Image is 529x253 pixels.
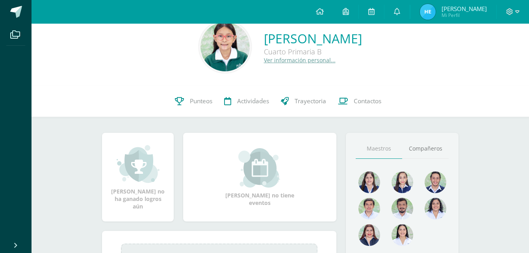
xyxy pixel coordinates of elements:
[354,97,381,105] span: Contactos
[218,86,275,117] a: Actividades
[392,224,413,246] img: e88866c1a8bf4b3153ff9c6787b2a6b2.png
[425,198,446,220] img: 74e021dbc1333a55a6a6352084f0f183.png
[442,12,487,19] span: Mi Perfil
[356,139,402,159] a: Maestros
[392,198,413,220] img: 54c759e5b9bb94252904e19d2c113a42.png
[358,171,380,193] img: 622beff7da537a3f0b3c15e5b2b9eed9.png
[264,56,336,64] a: Ver información personal...
[221,148,299,206] div: [PERSON_NAME] no tiene eventos
[238,148,281,188] img: event_small.png
[425,171,446,193] img: e3394e7adb7c8ac64a4cac27f35e8a2d.png
[275,86,332,117] a: Trayectoria
[392,171,413,193] img: e0582db7cc524a9960c08d03de9ec803.png
[264,47,362,56] div: Cuarto Primaria B
[237,97,269,105] span: Actividades
[169,86,218,117] a: Punteos
[402,139,449,159] a: Compañeros
[358,198,380,220] img: f0af4734c025b990c12c69d07632b04a.png
[420,4,436,20] img: 49dc8e21f7ab65871528d29e49465059.png
[332,86,387,117] a: Contactos
[117,144,160,184] img: achievement_small.png
[442,5,487,13] span: [PERSON_NAME]
[295,97,326,105] span: Trayectoria
[110,144,166,210] div: [PERSON_NAME] no ha ganado logros aún
[200,22,250,71] img: 05c9c356978f22744f3ea9aded60d6ed.png
[358,224,380,246] img: 59227928e3dac575fdf63e669d788b56.png
[264,30,362,47] a: [PERSON_NAME]
[190,97,212,105] span: Punteos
